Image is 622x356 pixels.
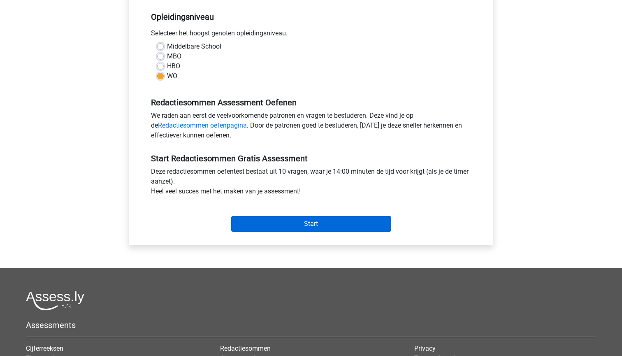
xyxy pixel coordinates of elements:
h5: Assessments [26,320,596,330]
div: Selecteer het hoogst genoten opleidingsniveau. [145,28,477,42]
img: Assessly logo [26,291,84,310]
h5: Start Redactiesommen Gratis Assessment [151,154,471,163]
a: Cijferreeksen [26,344,63,352]
label: WO [167,71,177,81]
div: Deze redactiesommen oefentest bestaat uit 10 vragen, waar je 14:00 minuten de tijd voor krijgt (a... [145,167,477,200]
a: Privacy [414,344,436,352]
div: We raden aan eerst de veelvoorkomende patronen en vragen te bestuderen. Deze vind je op de . Door... [145,111,477,144]
h5: Redactiesommen Assessment Oefenen [151,98,471,107]
label: Middelbare School [167,42,221,51]
label: MBO [167,51,181,61]
h5: Opleidingsniveau [151,9,471,25]
a: Redactiesommen [220,344,271,352]
a: Redactiesommen oefenpagina [158,121,247,129]
label: HBO [167,61,180,71]
input: Start [231,216,391,232]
